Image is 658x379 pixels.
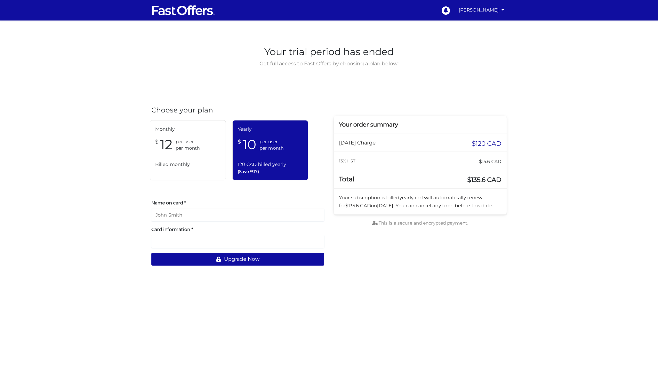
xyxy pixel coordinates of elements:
small: 13% HST [339,159,355,163]
a: [PERSON_NAME] [456,4,507,16]
span: per user [260,138,284,145]
span: (Save %17) [238,168,303,175]
span: 120 CAD billed yearly [238,161,303,168]
label: Name on card * [151,200,324,206]
button: Upgrade Now [151,253,324,266]
span: $135.6 CAD [345,202,371,209]
span: Your trial period has ended [258,44,400,60]
span: per month [260,145,284,151]
span: Billed monthly [155,161,221,168]
span: yearly [399,194,413,201]
span: Total [339,175,354,183]
span: Your subscription is billed and will automatically renew for on . You can cancel any time before ... [339,194,493,208]
input: John Smith [151,209,324,221]
span: 10 [243,136,256,153]
span: $ [155,136,158,146]
span: per user [176,138,200,145]
span: Your order summary [339,121,398,128]
span: Get full access to Fast Offers by choosing a plan below: [258,60,400,68]
span: This is a secure and encrypted payment. [372,220,468,226]
span: $ [238,136,241,146]
span: [DATE] Charge [339,140,376,146]
span: Monthly [155,126,221,133]
span: 12 [160,136,173,153]
span: [DATE] [377,202,393,209]
iframe: Secure card payment input frame [156,239,320,245]
span: $15.6 CAD [479,157,502,166]
span: per month [176,145,200,151]
span: $135.6 CAD [467,175,502,184]
h4: Choose your plan [151,106,324,114]
span: Yearly [238,126,303,133]
span: $120 CAD [472,139,502,148]
label: Card information * [151,226,324,233]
